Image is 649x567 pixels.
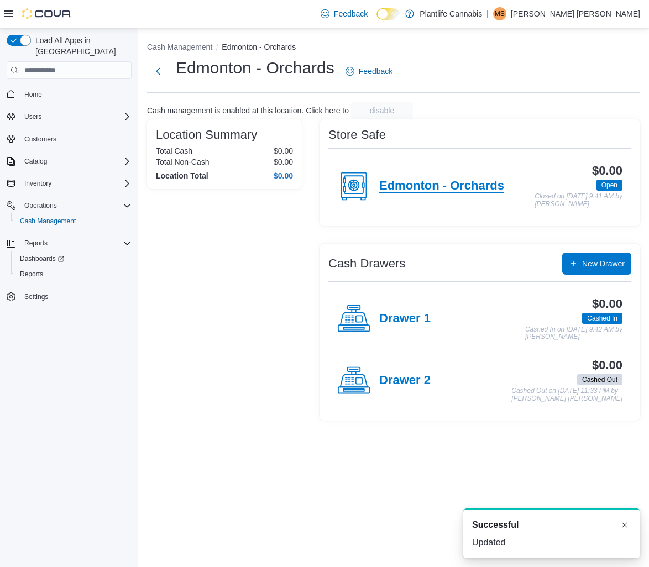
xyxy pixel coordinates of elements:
[15,252,69,265] a: Dashboards
[359,66,392,77] span: Feedback
[20,110,132,123] span: Users
[15,214,132,228] span: Cash Management
[274,146,293,155] p: $0.00
[20,290,132,303] span: Settings
[11,251,136,266] a: Dashboards
[156,128,257,141] h3: Location Summary
[592,297,622,311] h3: $0.00
[493,7,506,20] div: Melissa Sue Smith
[176,57,334,79] h1: Edmonton - Orchards
[20,237,52,250] button: Reports
[20,177,132,190] span: Inventory
[582,258,625,269] span: New Drawer
[24,201,57,210] span: Operations
[370,105,394,116] span: disable
[472,518,519,532] span: Successful
[20,270,43,279] span: Reports
[24,239,48,248] span: Reports
[562,253,631,275] button: New Drawer
[495,7,505,20] span: MS
[156,158,210,166] h6: Total Non-Cash
[2,109,136,124] button: Users
[587,313,617,323] span: Cashed In
[582,375,617,385] span: Cashed Out
[511,387,622,402] p: Cashed Out on [DATE] 11:33 PM by [PERSON_NAME] [PERSON_NAME]
[2,235,136,251] button: Reports
[15,252,132,265] span: Dashboards
[351,102,413,119] button: disable
[20,133,61,146] a: Customers
[472,518,631,532] div: Notification
[20,155,51,168] button: Catalog
[577,374,622,385] span: Cashed Out
[618,518,631,532] button: Dismiss toast
[24,90,42,99] span: Home
[24,135,56,144] span: Customers
[7,81,132,333] nav: Complex example
[486,7,489,20] p: |
[156,171,208,180] h4: Location Total
[379,312,431,326] h4: Drawer 1
[2,288,136,305] button: Settings
[20,199,61,212] button: Operations
[147,43,212,51] button: Cash Management
[601,180,617,190] span: Open
[334,8,368,19] span: Feedback
[379,374,431,388] h4: Drawer 2
[596,180,622,191] span: Open
[147,41,640,55] nav: An example of EuiBreadcrumbs
[20,199,132,212] span: Operations
[222,43,296,51] button: Edmonton - Orchards
[20,290,53,303] a: Settings
[535,193,622,208] p: Closed on [DATE] 9:41 AM by [PERSON_NAME]
[147,60,169,82] button: Next
[20,132,132,146] span: Customers
[376,8,400,20] input: Dark Mode
[22,8,72,19] img: Cova
[20,110,46,123] button: Users
[2,198,136,213] button: Operations
[582,313,622,324] span: Cashed In
[341,60,397,82] a: Feedback
[24,292,48,301] span: Settings
[2,154,136,169] button: Catalog
[316,3,372,25] a: Feedback
[147,106,349,115] p: Cash management is enabled at this location. Click here to
[592,164,622,177] h3: $0.00
[15,267,132,281] span: Reports
[15,214,80,228] a: Cash Management
[472,536,631,549] div: Updated
[31,35,132,57] span: Load All Apps in [GEOGRAPHIC_DATA]
[20,177,56,190] button: Inventory
[11,213,136,229] button: Cash Management
[20,237,132,250] span: Reports
[20,155,132,168] span: Catalog
[20,217,76,225] span: Cash Management
[328,257,405,270] h3: Cash Drawers
[525,326,622,341] p: Cashed In on [DATE] 9:42 AM by [PERSON_NAME]
[24,112,41,121] span: Users
[15,267,48,281] a: Reports
[24,179,51,188] span: Inventory
[2,131,136,147] button: Customers
[274,171,293,180] h4: $0.00
[2,86,136,102] button: Home
[379,179,504,193] h4: Edmonton - Orchards
[420,7,482,20] p: Plantlife Cannabis
[20,88,46,101] a: Home
[11,266,136,282] button: Reports
[20,254,64,263] span: Dashboards
[24,157,47,166] span: Catalog
[328,128,386,141] h3: Store Safe
[156,146,192,155] h6: Total Cash
[274,158,293,166] p: $0.00
[592,359,622,372] h3: $0.00
[2,176,136,191] button: Inventory
[511,7,640,20] p: [PERSON_NAME] [PERSON_NAME]
[20,87,132,101] span: Home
